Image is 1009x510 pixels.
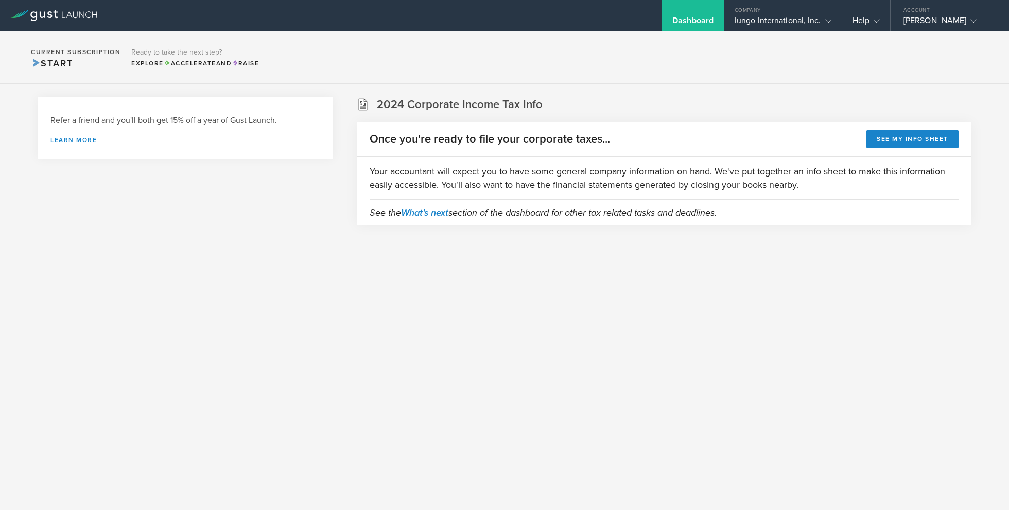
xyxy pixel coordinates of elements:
[164,60,232,67] span: and
[401,207,448,218] a: What's next
[232,60,259,67] span: Raise
[50,137,320,143] a: Learn more
[958,461,1009,510] div: Widget de chat
[131,49,259,56] h3: Ready to take the next step?
[370,207,717,218] em: See the section of the dashboard for other tax related tasks and deadlines.
[126,41,264,73] div: Ready to take the next step?ExploreAccelerateandRaise
[672,15,714,31] div: Dashboard
[31,58,73,69] span: Start
[903,15,991,31] div: [PERSON_NAME]
[853,15,880,31] div: Help
[958,461,1009,510] iframe: Chat Widget
[370,132,610,147] h2: Once you're ready to file your corporate taxes...
[735,15,831,31] div: Iungo International, Inc.
[370,165,959,191] p: Your accountant will expect you to have some general company information on hand. We've put toget...
[377,97,543,112] h2: 2024 Corporate Income Tax Info
[50,115,320,127] h3: Refer a friend and you'll both get 15% off a year of Gust Launch.
[866,130,959,148] button: See my info sheet
[31,49,120,55] h2: Current Subscription
[131,59,259,68] div: Explore
[164,60,216,67] span: Accelerate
